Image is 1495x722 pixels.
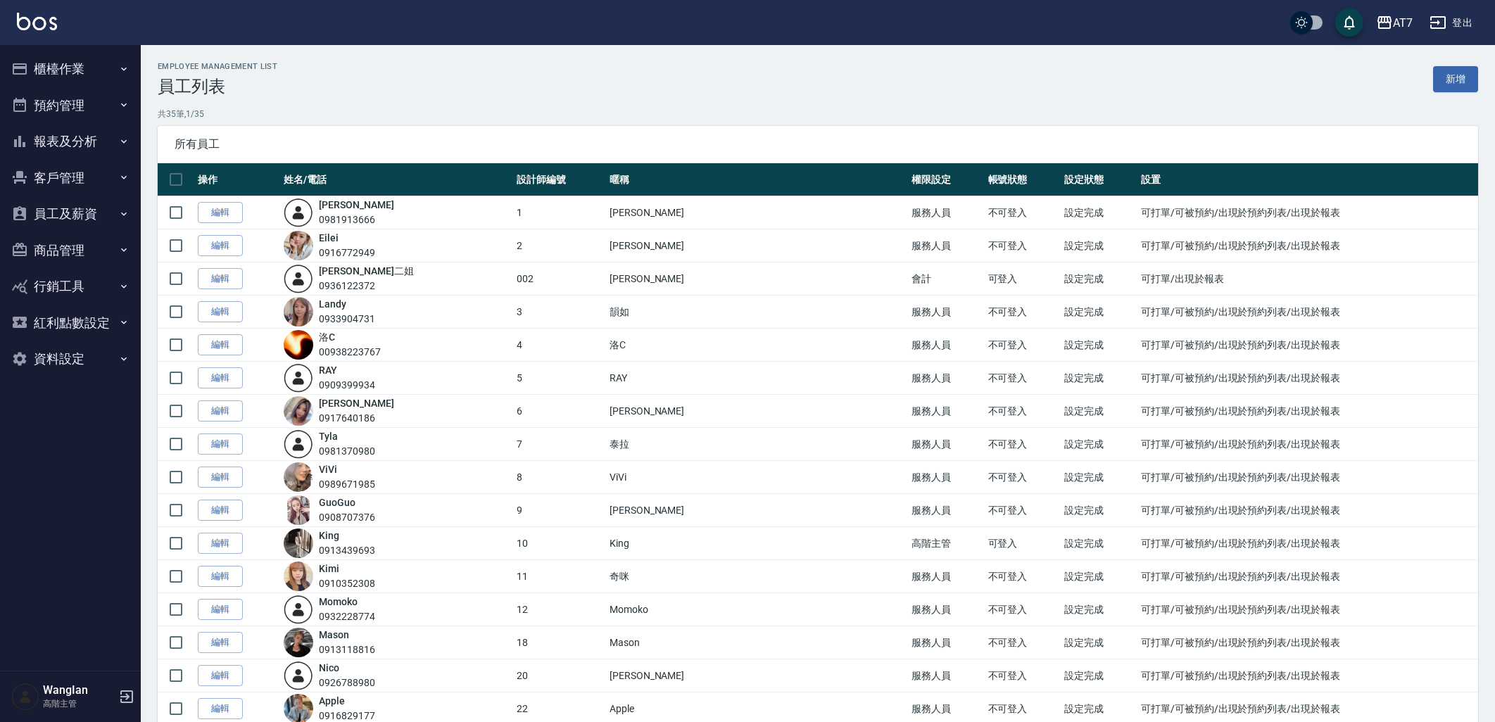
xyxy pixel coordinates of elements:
[908,428,985,461] td: 服務人員
[606,659,908,692] td: [PERSON_NAME]
[513,229,606,262] td: 2
[1137,593,1478,626] td: 可打單/可被預約/出現於預約列表/出現於報表
[158,77,277,96] h3: 員工列表
[1061,362,1137,395] td: 設定完成
[1061,461,1137,494] td: 設定完成
[319,444,375,459] div: 0981370980
[606,329,908,362] td: 洛C
[1061,593,1137,626] td: 設定完成
[1137,527,1478,560] td: 可打單/可被預約/出現於預約列表/出現於報表
[284,429,313,459] img: user-login-man-human-body-mobile-person-512.png
[1393,14,1413,32] div: AT7
[319,345,380,360] div: 00938223767
[908,659,985,692] td: 服務人員
[606,494,908,527] td: [PERSON_NAME]
[319,477,375,492] div: 0989671985
[319,246,375,260] div: 0916772949
[1137,560,1478,593] td: 可打單/可被預約/出現於預約列表/出現於報表
[1061,494,1137,527] td: 設定完成
[1061,626,1137,659] td: 設定完成
[513,626,606,659] td: 18
[1061,560,1137,593] td: 設定完成
[284,462,313,492] img: avatar.jpeg
[6,160,135,196] button: 客戶管理
[43,697,115,710] p: 高階主管
[606,395,908,428] td: [PERSON_NAME]
[908,163,985,196] th: 權限設定
[908,329,985,362] td: 服務人員
[606,560,908,593] td: 奇咪
[513,395,606,428] td: 6
[513,593,606,626] td: 12
[1137,494,1478,527] td: 可打單/可被預約/出現於預約列表/出現於報表
[985,560,1061,593] td: 不可登入
[908,196,985,229] td: 服務人員
[1061,196,1137,229] td: 設定完成
[284,330,313,360] img: avatar.jpeg
[319,398,393,409] a: [PERSON_NAME]
[11,683,39,711] img: Person
[319,232,339,243] a: Eilei
[606,163,908,196] th: 暱稱
[284,264,313,293] img: user-login-man-human-body-mobile-person-512.png
[319,331,335,343] a: 洛C
[6,51,135,87] button: 櫃檯作業
[908,229,985,262] td: 服務人員
[908,560,985,593] td: 服務人員
[284,562,313,591] img: avatar.jpeg
[198,566,243,588] a: 編輯
[908,593,985,626] td: 服務人員
[319,596,358,607] a: Momoko
[6,87,135,124] button: 預約管理
[198,467,243,488] a: 編輯
[985,296,1061,329] td: 不可登入
[1061,329,1137,362] td: 設定完成
[284,198,313,227] img: user-login-man-human-body-mobile-person-512.png
[319,695,345,707] a: Apple
[513,196,606,229] td: 1
[198,500,243,521] a: 編輯
[908,362,985,395] td: 服務人員
[194,163,280,196] th: 操作
[606,593,908,626] td: Momoko
[908,626,985,659] td: 服務人員
[198,400,243,422] a: 編輯
[513,296,606,329] td: 3
[1137,626,1478,659] td: 可打單/可被預約/出現於預約列表/出現於報表
[513,428,606,461] td: 7
[6,341,135,377] button: 資料設定
[1061,296,1137,329] td: 設定完成
[198,665,243,687] a: 編輯
[908,527,985,560] td: 高階主管
[606,626,908,659] td: Mason
[1370,8,1418,37] button: AT7
[319,530,339,541] a: King
[198,698,243,720] a: 編輯
[513,527,606,560] td: 10
[908,461,985,494] td: 服務人員
[985,229,1061,262] td: 不可登入
[985,262,1061,296] td: 可登入
[319,298,346,310] a: Landy
[319,213,393,227] div: 0981913666
[6,305,135,341] button: 紅利點數設定
[606,362,908,395] td: RAY
[1061,163,1137,196] th: 設定狀態
[175,137,1461,151] span: 所有員工
[1137,428,1478,461] td: 可打單/可被預約/出現於預約列表/出現於報表
[513,262,606,296] td: 002
[280,163,513,196] th: 姓名/電話
[319,563,339,574] a: Kimi
[1137,196,1478,229] td: 可打單/可被預約/出現於預約列表/出現於報表
[1061,527,1137,560] td: 設定完成
[319,312,375,327] div: 0933904731
[985,362,1061,395] td: 不可登入
[606,196,908,229] td: [PERSON_NAME]
[319,265,413,277] a: [PERSON_NAME]二姐
[1061,262,1137,296] td: 設定完成
[198,599,243,621] a: 編輯
[319,642,375,657] div: 0913118816
[319,543,375,558] div: 0913439693
[985,395,1061,428] td: 不可登入
[284,396,313,426] img: avatar.jpeg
